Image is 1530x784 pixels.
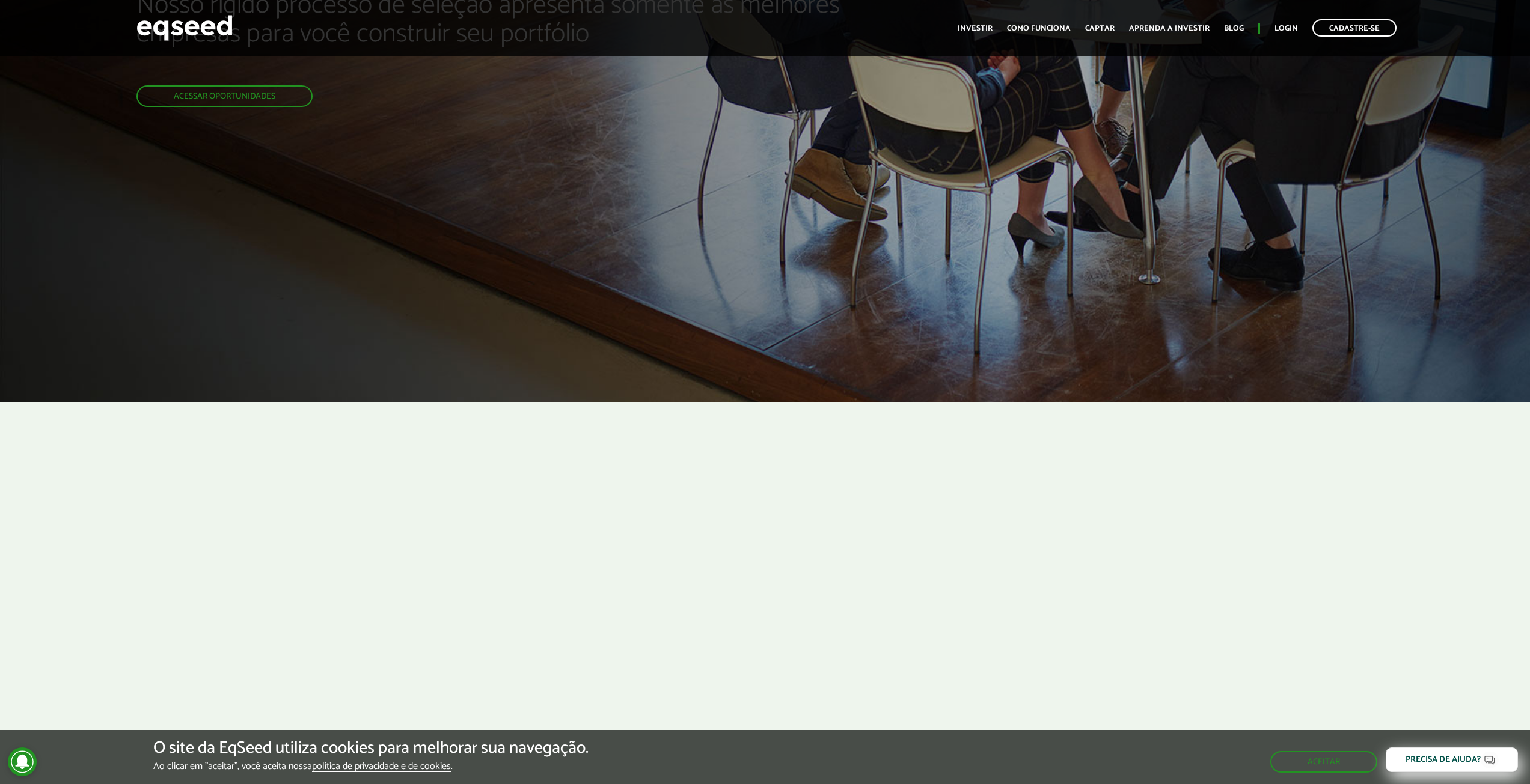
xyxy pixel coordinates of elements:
img: EqSeed [136,12,233,44]
a: Captar [1085,25,1115,32]
a: Como funciona [1007,25,1071,32]
p: Ao clicar em "aceitar", você aceita nossa . [153,761,589,772]
button: Aceitar [1270,751,1377,773]
a: Investir [958,25,993,32]
a: política de privacidade e de cookies [312,762,451,772]
a: Aprenda a investir [1129,25,1210,32]
a: Acessar oportunidades [136,85,313,107]
a: Cadastre-se [1312,19,1397,37]
a: Login [1274,25,1298,32]
h5: O site da EqSeed utiliza cookies para melhorar sua navegação. [153,739,589,758]
a: Blog [1224,25,1244,32]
